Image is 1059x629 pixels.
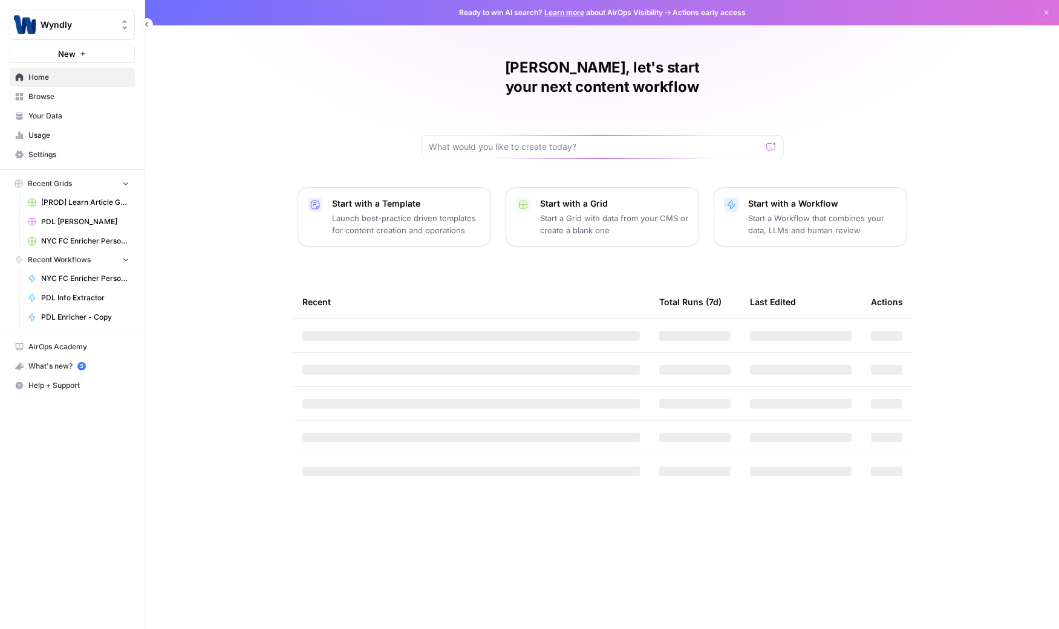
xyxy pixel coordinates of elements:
[58,48,76,60] span: New
[429,141,761,153] input: What would you like to create today?
[10,87,135,106] a: Browse
[10,175,135,193] button: Recent Grids
[28,130,129,141] span: Usage
[41,236,129,247] span: NYC FC Enricher Person Enrichment Grid
[540,198,689,210] p: Start with a Grid
[22,288,135,308] a: PDL Info Extractor
[10,68,135,87] a: Home
[673,7,746,18] span: Actions early access
[10,251,135,269] button: Recent Workflows
[10,145,135,164] a: Settings
[10,376,135,395] button: Help + Support
[77,362,86,370] a: 5
[10,106,135,126] a: Your Data
[28,111,129,121] span: Your Data
[10,356,135,376] button: What's new? 5
[22,193,135,212] a: [PROD] Learn Article Generator Grid
[506,187,699,247] button: Start with a GridStart a Grid with data from your CMS or create a blank one
[22,269,135,288] a: NYC FC Enricher Person Enrichment
[544,8,584,17] a: Learn more
[459,7,663,18] span: Ready to win AI search? about AirOps Visibility
[421,58,784,97] h1: [PERSON_NAME], let's start your next content workflow
[659,285,722,318] div: Total Runs (7d)
[28,72,129,83] span: Home
[10,45,135,63] button: New
[41,312,129,323] span: PDL Enricher - Copy
[28,178,72,189] span: Recent Grids
[298,187,491,247] button: Start with a TemplateLaunch best-practice driven templates for content creation and operations
[41,216,129,227] span: PDL [PERSON_NAME]
[748,212,897,236] p: Start a Workflow that combines your data, LLMs and human review
[28,149,129,160] span: Settings
[14,14,36,36] img: Wyndly Logo
[10,126,135,145] a: Usage
[750,285,796,318] div: Last Edited
[332,198,481,210] p: Start with a Template
[41,273,129,284] span: NYC FC Enricher Person Enrichment
[28,380,129,391] span: Help + Support
[332,212,481,236] p: Launch best-practice driven templates for content creation and operations
[41,197,129,208] span: [PROD] Learn Article Generator Grid
[10,337,135,356] a: AirOps Academy
[41,19,114,31] span: Wyndly
[22,212,135,231] a: PDL [PERSON_NAME]
[10,10,135,40] button: Workspace: Wyndly
[871,285,903,318] div: Actions
[540,212,689,236] p: Start a Grid with data from your CMS or create a blank one
[22,308,135,327] a: PDL Enricher - Copy
[302,285,640,318] div: Recent
[28,254,91,265] span: Recent Workflows
[714,187,907,247] button: Start with a WorkflowStart a Workflow that combines your data, LLMs and human review
[22,231,135,251] a: NYC FC Enricher Person Enrichment Grid
[41,292,129,303] span: PDL Info Extractor
[80,363,83,369] text: 5
[28,91,129,102] span: Browse
[748,198,897,210] p: Start with a Workflow
[10,357,134,375] div: What's new?
[28,341,129,352] span: AirOps Academy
